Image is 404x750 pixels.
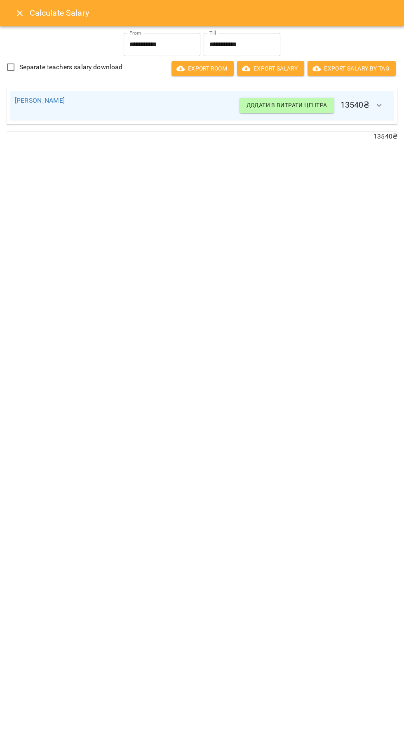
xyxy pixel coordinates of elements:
[244,63,298,73] span: Export Salary
[15,96,65,104] a: [PERSON_NAME]
[240,98,334,113] button: Додати в витрати центра
[30,7,394,19] h6: Calculate Salary
[178,63,227,73] span: Export room
[10,3,30,23] button: Close
[19,62,123,72] span: Separate teachers salary download
[237,61,304,76] button: Export Salary
[246,100,327,110] span: Додати в витрати центра
[308,61,396,76] button: Export Salary by Tag
[171,61,234,76] button: Export room
[7,132,397,141] p: 13540 ₴
[240,96,389,115] h6: 13540 ₴
[314,63,389,73] span: Export Salary by Tag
